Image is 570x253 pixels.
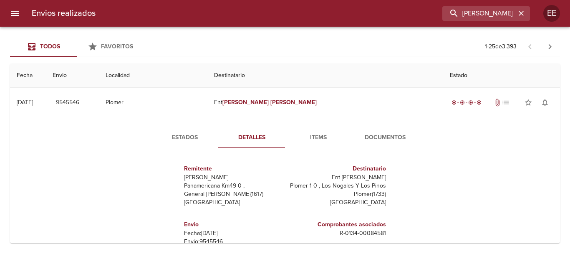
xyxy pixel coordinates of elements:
span: Pagina siguiente [540,37,560,57]
span: Todos [40,43,60,50]
span: Favoritos [101,43,133,50]
p: 1 - 25 de 3.393 [485,43,517,51]
span: Items [290,133,347,143]
div: Entregado [450,98,483,107]
td: Plomer [99,88,207,118]
h6: Destinatario [288,164,386,173]
button: Agregar a favoritos [520,94,537,111]
button: menu [5,3,25,23]
th: Estado [443,64,560,88]
div: Tabs Envios [10,37,144,57]
span: radio_button_checked [460,100,465,105]
p: Panamericana Km49 0 , [184,182,282,190]
span: Detalles [223,133,280,143]
span: Tiene documentos adjuntos [493,98,502,107]
span: No tiene pedido asociado [502,98,510,107]
em: [PERSON_NAME] [222,99,269,106]
button: Activar notificaciones [537,94,553,111]
span: Documentos [357,133,414,143]
th: Fecha [10,64,46,88]
span: Pagina anterior [520,42,540,50]
h6: Envios realizados [32,7,96,20]
h6: Envio [184,220,282,229]
p: [PERSON_NAME] [184,173,282,182]
h6: Comprobantes asociados [288,220,386,229]
span: radio_button_checked [477,100,482,105]
input: buscar [442,6,516,21]
em: [PERSON_NAME] [270,99,317,106]
p: Plomer 1 0 , Los Nogales Y Los Pinos [288,182,386,190]
p: Envío: 9545546 [184,238,282,246]
p: [GEOGRAPHIC_DATA] [184,198,282,207]
button: 9545546 [53,95,83,110]
p: General [PERSON_NAME] ( 1617 ) [184,190,282,198]
p: [GEOGRAPHIC_DATA] [288,198,386,207]
th: Destinatario [207,64,443,88]
p: Ent [PERSON_NAME] [288,173,386,182]
div: EE [543,5,560,22]
div: [DATE] [17,99,33,106]
td: Ent [207,88,443,118]
span: radio_button_checked [468,100,473,105]
th: Localidad [99,64,207,88]
p: R - 0134 - 00084581 [288,229,386,238]
span: 9545546 [56,98,79,108]
th: Envio [46,64,99,88]
div: Tabs detalle de guia [151,128,419,148]
p: Fecha: [DATE] [184,229,282,238]
h6: Remitente [184,164,282,173]
span: Estados [156,133,213,143]
span: star_border [524,98,532,107]
span: notifications_none [541,98,549,107]
span: radio_button_checked [451,100,457,105]
p: Plomer ( 1733 ) [288,190,386,198]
